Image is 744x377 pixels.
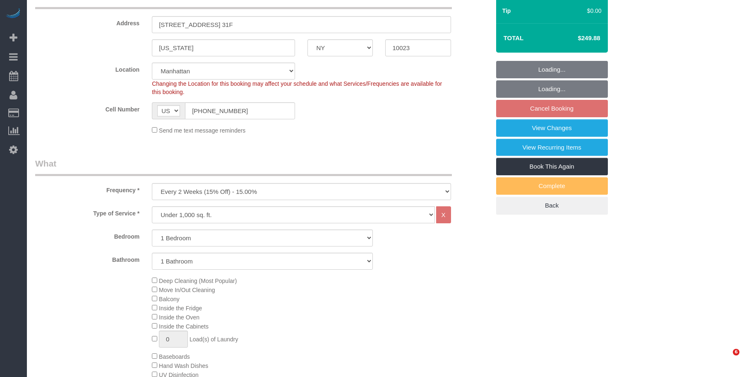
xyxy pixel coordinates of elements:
[159,353,190,360] span: Baseboards
[29,63,146,74] label: Location
[159,362,208,369] span: Hand Wash Dishes
[35,157,452,176] legend: What
[553,35,600,42] h4: $249.88
[733,349,739,355] span: 6
[29,183,146,194] label: Frequency *
[496,119,608,137] a: View Changes
[29,102,146,114] label: Cell Number
[159,287,215,293] span: Move In/Out Cleaning
[159,278,237,284] span: Deep Cleaning (Most Popular)
[159,296,180,302] span: Balcony
[496,139,608,156] a: View Recurring Items
[385,39,451,56] input: Zip Code
[190,336,238,343] span: Load(s) of Laundry
[159,305,202,312] span: Inside the Fridge
[29,16,146,27] label: Address
[29,253,146,264] label: Bathroom
[159,127,245,134] span: Send me text message reminders
[152,80,442,95] span: Changing the Location for this booking may affect your schedule and what Services/Frequencies are...
[152,39,295,56] input: City
[159,323,209,330] span: Inside the Cabinets
[577,7,601,15] div: $0.00
[159,314,199,321] span: Inside the Oven
[5,8,22,20] img: Automaid Logo
[496,197,608,214] a: Back
[185,102,295,119] input: Cell Number
[504,34,524,41] strong: Total
[29,206,146,217] label: Type of Service *
[502,7,511,15] label: Tip
[496,158,608,175] a: Book This Again
[716,349,736,369] iframe: Intercom live chat
[29,230,146,241] label: Bedroom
